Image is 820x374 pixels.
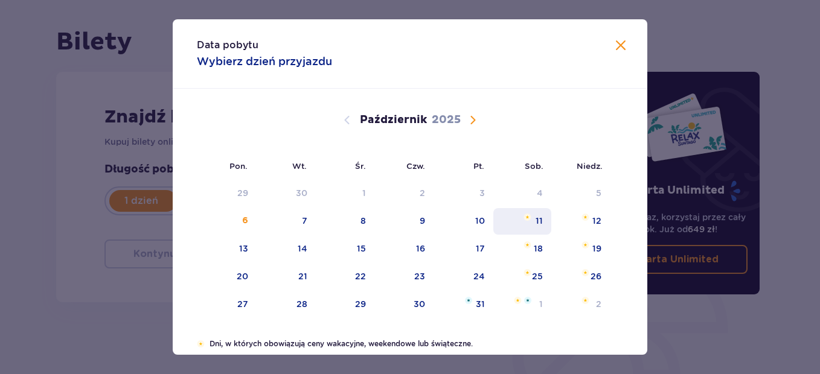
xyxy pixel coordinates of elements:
[524,297,531,304] img: Niebieska gwiazdka
[475,215,485,227] div: 10
[316,208,374,235] td: środa, 8 października 2025
[524,269,531,276] img: Pomarańczowa gwiazdka
[316,291,374,318] td: środa, 29 października 2025
[434,208,493,235] td: piątek, 10 października 2025
[493,180,552,207] td: Data niedostępna. sobota, 4 października 2025
[374,264,434,290] td: czwartek, 23 października 2025
[596,298,601,310] div: 2
[434,264,493,290] td: piątek, 24 października 2025
[581,269,589,276] img: Pomarańczowa gwiazdka
[257,208,316,235] td: wtorek, 7 października 2025
[302,215,307,227] div: 7
[237,298,248,310] div: 27
[257,236,316,262] td: wtorek, 14 października 2025
[414,298,425,310] div: 30
[479,187,485,199] div: 3
[355,298,366,310] div: 29
[473,270,485,282] div: 24
[551,208,610,235] td: niedziela, 12 października 2025
[362,187,366,199] div: 1
[581,214,589,221] img: Pomarańczowa gwiazdka
[292,161,307,171] small: Wt.
[592,242,601,255] div: 19
[551,180,610,207] td: Data niedostępna. niedziela, 5 października 2025
[316,180,374,207] td: Data niedostępna. środa, 1 października 2025
[296,187,307,199] div: 30
[577,161,603,171] small: Niedz.
[229,161,248,171] small: Pon.
[197,180,257,207] td: Data niedostępna. poniedziałek, 29 września 2025
[355,270,366,282] div: 22
[237,270,248,282] div: 20
[551,291,610,318] td: niedziela, 2 listopada 2025
[539,298,543,310] div: 1
[237,187,248,199] div: 29
[360,113,427,127] p: Październik
[296,298,307,310] div: 28
[434,236,493,262] td: piątek, 17 października 2025
[476,298,485,310] div: 31
[420,187,425,199] div: 2
[596,187,601,199] div: 5
[298,242,307,255] div: 14
[551,264,610,290] td: niedziela, 26 października 2025
[414,270,425,282] div: 23
[374,236,434,262] td: czwartek, 16 października 2025
[197,264,257,290] td: poniedziałek, 20 października 2025
[532,270,543,282] div: 25
[360,215,366,227] div: 8
[524,241,531,249] img: Pomarańczowa gwiazdka
[197,236,257,262] td: poniedziałek, 13 października 2025
[374,208,434,235] td: czwartek, 9 października 2025
[257,264,316,290] td: wtorek, 21 października 2025
[257,180,316,207] td: Data niedostępna. wtorek, 30 września 2025
[434,291,493,318] td: piątek, 31 października 2025
[420,215,425,227] div: 9
[242,215,248,227] div: 6
[476,242,485,255] div: 17
[591,270,601,282] div: 26
[493,264,552,290] td: sobota, 25 października 2025
[355,161,366,171] small: Śr.
[581,297,589,304] img: Pomarańczowa gwiazdka
[534,242,543,255] div: 18
[466,113,480,127] button: Następny miesiąc
[197,208,257,235] td: poniedziałek, 6 października 2025
[536,215,543,227] div: 11
[416,242,425,255] div: 16
[406,161,425,171] small: Czw.
[197,340,205,347] img: Pomarańczowa gwiazdka
[551,236,610,262] td: niedziela, 19 października 2025
[432,113,461,127] p: 2025
[465,297,472,304] img: Niebieska gwiazdka
[298,270,307,282] div: 21
[197,54,332,69] p: Wybierz dzień przyjazdu
[374,180,434,207] td: Data niedostępna. czwartek, 2 października 2025
[493,208,552,235] td: sobota, 11 października 2025
[257,291,316,318] td: wtorek, 28 października 2025
[357,242,366,255] div: 15
[434,180,493,207] td: Data niedostępna. piątek, 3 października 2025
[316,236,374,262] td: środa, 15 października 2025
[473,161,484,171] small: Pt.
[537,187,543,199] div: 4
[525,161,543,171] small: Sob.
[197,291,257,318] td: poniedziałek, 27 października 2025
[374,291,434,318] td: czwartek, 30 października 2025
[340,113,354,127] button: Poprzedni miesiąc
[613,39,628,54] button: Zamknij
[493,236,552,262] td: sobota, 18 października 2025
[581,241,589,249] img: Pomarańczowa gwiazdka
[514,297,522,304] img: Pomarańczowa gwiazdka
[210,338,623,349] p: Dni, w których obowiązują ceny wakacyjne, weekendowe lub świąteczne.
[197,39,258,52] p: Data pobytu
[493,291,552,318] td: sobota, 1 listopada 2025
[592,215,601,227] div: 12
[316,264,374,290] td: środa, 22 października 2025
[239,242,248,255] div: 13
[524,214,531,221] img: Pomarańczowa gwiazdka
